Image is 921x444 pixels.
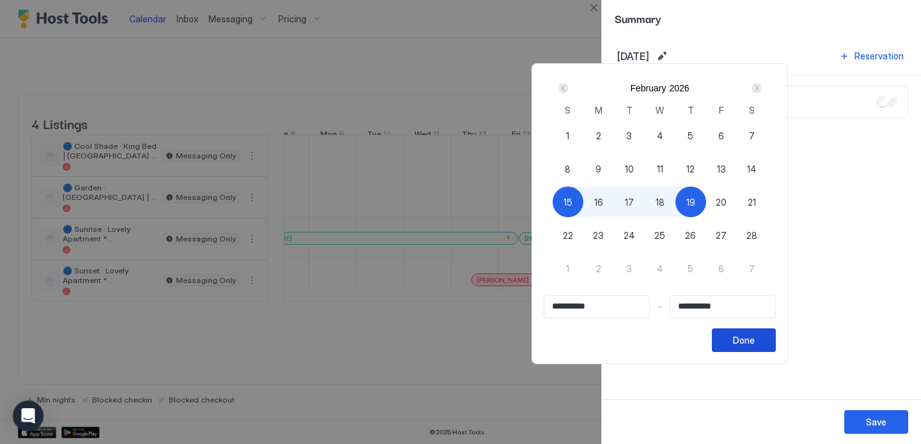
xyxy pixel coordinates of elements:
button: 14 [737,153,767,184]
span: 28 [746,229,757,242]
button: 12 [675,153,706,184]
span: 15 [563,195,572,209]
button: 8 [553,153,583,184]
span: 3 [626,262,632,275]
button: February [630,83,666,93]
button: 28 [737,220,767,250]
button: 1 [553,120,583,151]
span: 12 [686,162,695,176]
span: 3 [626,129,632,142]
span: 5 [688,262,693,275]
button: 1 [553,253,583,284]
span: 2 [596,129,601,142]
button: Prev [556,80,573,96]
button: 18 [645,187,675,217]
button: 7 [737,120,767,151]
button: 4 [645,120,675,151]
button: 22 [553,220,583,250]
span: 13 [717,162,726,176]
div: Done [733,333,755,347]
button: 5 [675,253,706,284]
span: 18 [656,195,665,209]
button: 17 [614,187,645,217]
span: 14 [747,162,757,176]
span: S [565,103,571,117]
button: 2 [583,120,614,151]
button: Done [712,328,776,352]
button: 10 [614,153,645,184]
button: 16 [583,187,614,217]
span: 20 [716,195,727,209]
span: 7 [749,262,755,275]
span: 8 [565,162,571,176]
input: Input Field [670,296,775,318]
button: 23 [583,220,614,250]
span: 7 [749,129,755,142]
span: - [657,301,662,312]
span: 26 [685,229,696,242]
button: 26 [675,220,706,250]
span: 2 [596,262,601,275]
span: 17 [625,195,634,209]
span: 23 [593,229,604,242]
button: 11 [645,153,675,184]
span: 22 [563,229,573,242]
span: T [688,103,694,117]
span: 16 [594,195,603,209]
button: 20 [706,187,737,217]
span: 21 [748,195,756,209]
button: 9 [583,153,614,184]
span: 6 [718,262,724,275]
span: 1 [566,129,569,142]
button: 2 [583,253,614,284]
button: 24 [614,220,645,250]
span: 10 [625,162,634,176]
span: 24 [624,229,635,242]
button: Next [747,80,764,96]
input: Input Field [544,296,649,318]
button: 2026 [669,83,689,93]
span: 25 [654,229,665,242]
span: 4 [657,129,663,142]
button: 3 [614,253,645,284]
span: F [719,103,724,117]
button: 25 [645,220,675,250]
button: 7 [737,253,767,284]
span: 9 [595,162,601,176]
span: S [749,103,755,117]
button: 21 [737,187,767,217]
span: 5 [688,129,693,142]
button: 13 [706,153,737,184]
span: M [595,103,602,117]
button: 15 [553,187,583,217]
button: 3 [614,120,645,151]
span: 27 [716,229,727,242]
div: Open Intercom Messenger [13,401,43,431]
span: W [656,103,664,117]
span: 4 [657,262,663,275]
button: 19 [675,187,706,217]
button: 5 [675,120,706,151]
button: 27 [706,220,737,250]
span: 1 [566,262,569,275]
button: 4 [645,253,675,284]
button: 6 [706,120,737,151]
span: 19 [686,195,695,209]
span: 11 [657,162,663,176]
button: 6 [706,253,737,284]
span: T [626,103,633,117]
span: 6 [718,129,724,142]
